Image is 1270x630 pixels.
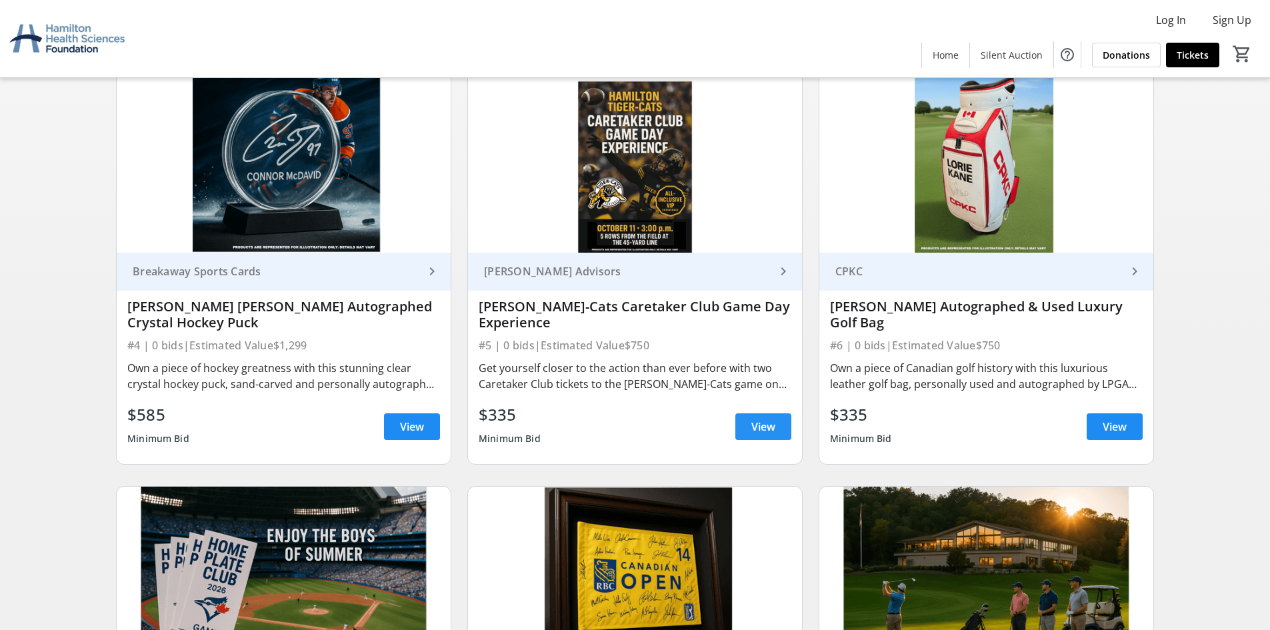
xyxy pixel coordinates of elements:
img: Connor McDavid Autographed Crystal Hockey Puck [117,65,451,253]
div: #4 | 0 bids | Estimated Value $1,299 [127,336,440,355]
span: Home [933,48,959,62]
a: View [384,413,440,440]
span: Log In [1156,12,1186,28]
div: Own a piece of hockey greatness with this stunning clear crystal hockey puck, sand-carved and per... [127,360,440,392]
img: Hamilton Health Sciences Foundation's Logo [8,5,127,72]
img: Lorie Kane Autographed & Used Luxury Golf Bag [819,65,1153,253]
div: Breakaway Sports Cards [127,265,424,278]
button: Cart [1230,42,1254,66]
a: CPKC [819,253,1153,291]
span: Tickets [1177,48,1209,62]
span: View [751,419,775,435]
a: Home [922,43,969,67]
div: $585 [127,403,189,427]
div: [PERSON_NAME]-Cats Caretaker Club Game Day Experience [479,299,791,331]
a: View [1087,413,1143,440]
a: [PERSON_NAME] Advisors [468,253,802,291]
div: $335 [479,403,541,427]
mat-icon: keyboard_arrow_right [1127,263,1143,279]
div: Get yourself closer to the action than ever before with two Caretaker Club tickets to the [PERSON... [479,360,791,392]
button: Log In [1145,9,1197,31]
a: View [735,413,791,440]
div: [PERSON_NAME] Autographed & Used Luxury Golf Bag [830,299,1143,331]
a: Donations [1092,43,1161,67]
div: $335 [830,403,892,427]
a: Silent Auction [970,43,1053,67]
mat-icon: keyboard_arrow_right [775,263,791,279]
div: [PERSON_NAME] [PERSON_NAME] Autographed Crystal Hockey Puck [127,299,440,331]
div: #6 | 0 bids | Estimated Value $750 [830,336,1143,355]
div: [PERSON_NAME] Advisors [479,265,775,278]
div: #5 | 0 bids | Estimated Value $750 [479,336,791,355]
span: Sign Up [1213,12,1251,28]
div: Minimum Bid [830,427,892,451]
a: Breakaway Sports Cards [117,253,451,291]
div: CPKC [830,265,1127,278]
span: Donations [1103,48,1150,62]
span: View [400,419,424,435]
div: Minimum Bid [127,427,189,451]
div: Own a piece of Canadian golf history with this luxurious leather golf bag, personally used and au... [830,360,1143,392]
div: Minimum Bid [479,427,541,451]
mat-icon: keyboard_arrow_right [424,263,440,279]
span: Silent Auction [981,48,1043,62]
span: View [1103,419,1127,435]
img: Hamilton Tiger-Cats Caretaker Club Game Day Experience [468,65,802,253]
button: Help [1054,41,1081,68]
button: Sign Up [1202,9,1262,31]
a: Tickets [1166,43,1219,67]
